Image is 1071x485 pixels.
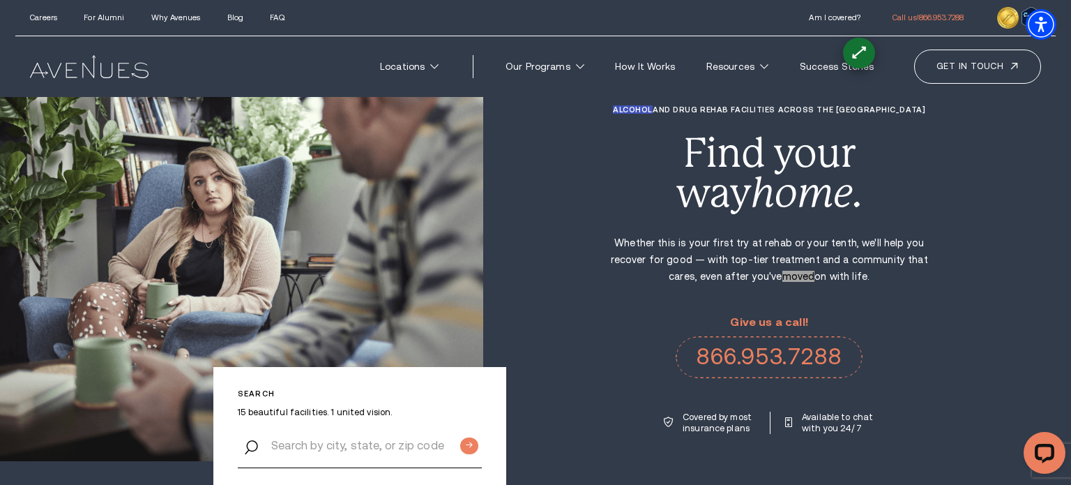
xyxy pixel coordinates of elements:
[1012,426,1071,485] iframe: LiveChat chat widget
[368,54,450,80] a: Locations
[914,50,1041,83] a: Get in touch
[787,54,886,80] a: Success Stories
[785,412,874,434] a: Available to chat with you 24/7
[683,412,755,434] p: Covered by most insurance plans
[809,13,860,22] a: Am I covered?
[84,13,124,22] a: For Alumni
[919,13,964,22] span: 866.953.7288
[676,316,863,329] p: Give us a call!
[238,389,482,398] p: Search
[609,133,929,214] div: Find your way
[782,271,815,282] span: Category: Unreliable Claims - Political, Term: "Moved"
[802,412,874,434] p: Available to chat with you 24/7
[609,105,929,114] h1: and Drug Rehab Facilities across the [GEOGRAPHIC_DATA]
[227,13,243,22] a: Blog
[30,13,57,22] a: Careers
[151,13,200,22] a: Why Avenues
[270,13,284,22] a: FAQ
[603,54,687,80] a: How It Works
[613,105,653,114] span: Category: Alcohol, Term: "alcohol"
[694,54,780,80] a: Resources
[751,170,863,216] i: home.
[609,234,929,285] p: Whether this is your first try at rehab or your tenth, we'll help you recover for good — with top...
[1026,9,1056,40] div: Accessibility Menu
[494,54,596,80] a: Our Programs
[664,412,755,434] a: Covered by most insurance plans
[848,43,870,64] div: ⟷
[676,336,863,378] a: call 866.953.7288
[238,424,482,468] input: Search by city, state, or zip code
[238,407,482,418] p: 15 beautiful facilities. 1 united vision.
[892,13,964,22] a: call 866.953.7288
[460,438,478,454] input: Submit button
